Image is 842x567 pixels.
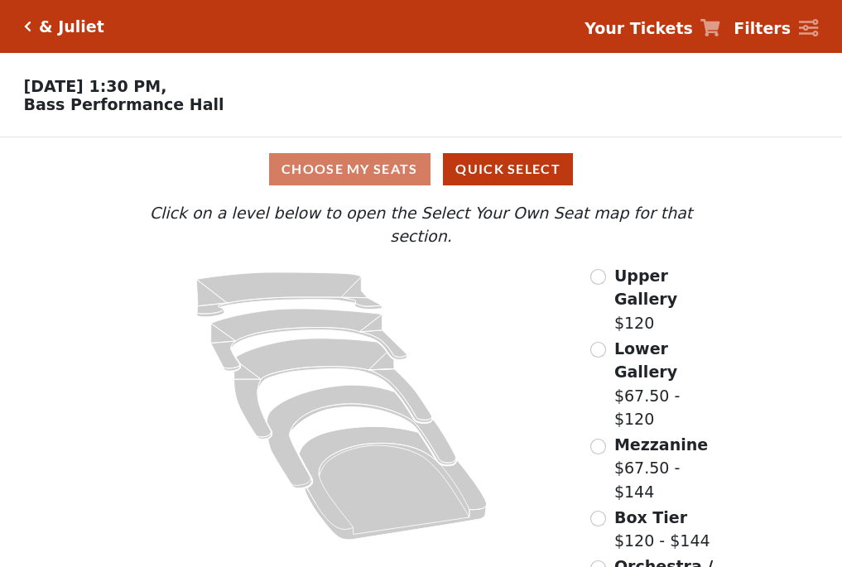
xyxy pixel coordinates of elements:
span: Lower Gallery [614,339,677,382]
path: Upper Gallery - Seats Available: 306 [197,272,383,317]
p: Click on a level below to open the Select Your Own Seat map for that section. [117,201,724,248]
h5: & Juliet [39,17,104,36]
path: Orchestra / Parterre Circle - Seats Available: 31 [300,426,488,540]
label: $120 [614,264,725,335]
label: $67.50 - $120 [614,337,725,431]
label: $67.50 - $144 [614,433,725,504]
span: Box Tier [614,508,687,526]
a: Click here to go back to filters [24,21,31,32]
strong: Filters [734,19,791,37]
span: Mezzanine [614,435,708,454]
path: Lower Gallery - Seats Available: 86 [211,309,407,371]
label: $120 - $144 [614,506,710,553]
button: Quick Select [443,153,573,185]
span: Upper Gallery [614,267,677,309]
a: Filters [734,17,818,41]
strong: Your Tickets [585,19,693,37]
a: Your Tickets [585,17,720,41]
